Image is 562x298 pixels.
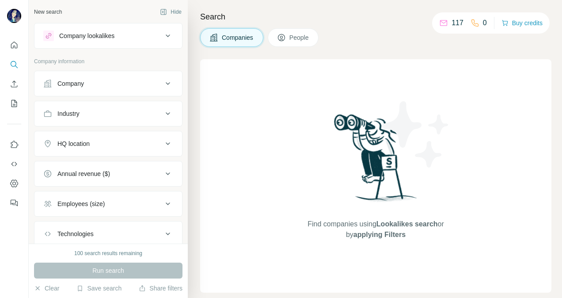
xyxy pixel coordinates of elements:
[376,220,438,228] span: Lookalikes search
[74,249,142,257] div: 100 search results remaining
[34,73,182,94] button: Company
[222,33,254,42] span: Companies
[376,95,456,174] img: Surfe Illustration - Stars
[305,219,446,240] span: Find companies using or by
[34,163,182,184] button: Annual revenue ($)
[57,139,90,148] div: HQ location
[7,76,21,92] button: Enrich CSV
[59,31,114,40] div: Company lookalikes
[7,137,21,153] button: Use Surfe on LinkedIn
[34,57,182,65] p: Company information
[7,176,21,191] button: Dashboard
[139,284,182,293] button: Share filters
[57,169,110,178] div: Annual revenue ($)
[289,33,310,42] span: People
[57,79,84,88] div: Company
[57,109,80,118] div: Industry
[7,37,21,53] button: Quick start
[34,103,182,124] button: Industry
[483,18,487,28] p: 0
[34,133,182,154] button: HQ location
[34,8,62,16] div: New search
[57,229,94,238] div: Technologies
[7,156,21,172] button: Use Surfe API
[57,199,105,208] div: Employees (size)
[7,96,21,111] button: My lists
[34,223,182,245] button: Technologies
[154,5,188,19] button: Hide
[452,18,463,28] p: 117
[7,57,21,73] button: Search
[34,193,182,214] button: Employees (size)
[330,112,422,210] img: Surfe Illustration - Woman searching with binoculars
[34,284,59,293] button: Clear
[501,17,543,29] button: Buy credits
[7,9,21,23] img: Avatar
[200,11,551,23] h4: Search
[7,195,21,211] button: Feedback
[34,25,182,46] button: Company lookalikes
[76,284,122,293] button: Save search
[353,231,406,238] span: applying Filters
